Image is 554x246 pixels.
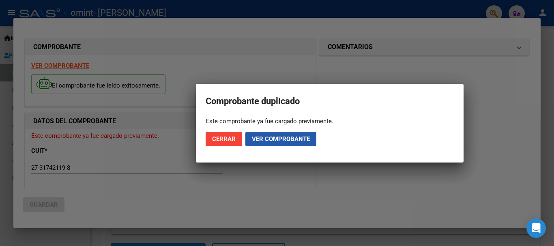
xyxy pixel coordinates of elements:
span: Cerrar [212,135,236,143]
span: Ver comprobante [252,135,310,143]
button: Ver comprobante [245,132,316,146]
div: Open Intercom Messenger [526,218,546,238]
button: Cerrar [206,132,242,146]
div: Este comprobante ya fue cargado previamente. [206,117,454,125]
h2: Comprobante duplicado [206,94,454,109]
